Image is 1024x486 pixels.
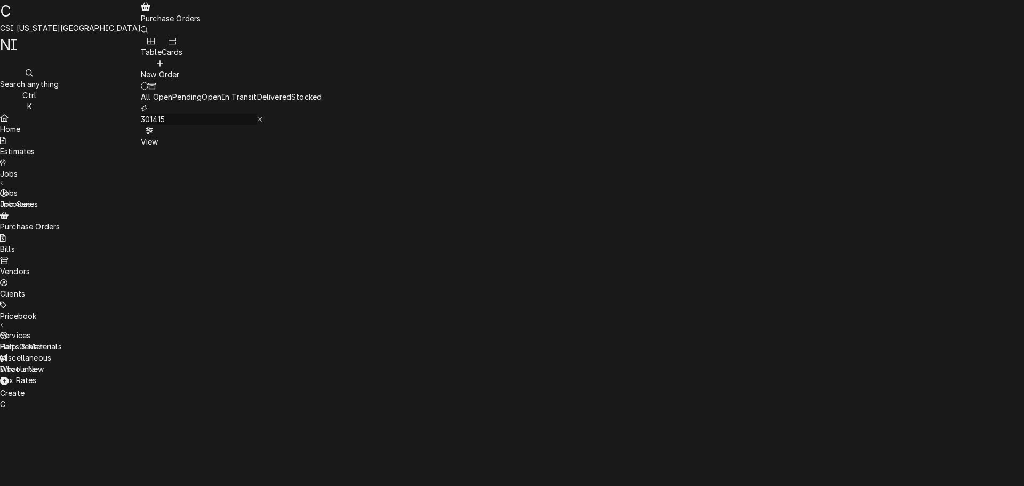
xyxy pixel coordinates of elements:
div: Cards [162,46,183,58]
div: Delivered [257,91,291,102]
span: K [27,102,32,111]
span: Purchase Orders [141,14,201,23]
div: In Transit [221,91,257,102]
span: New Order [141,70,179,79]
div: Pending [172,91,202,102]
div: Open [202,91,221,102]
span: View [141,137,158,146]
div: All Open [141,91,172,102]
span: Ctrl [22,91,36,100]
button: View [141,125,158,147]
button: New Order [141,58,179,80]
button: Open search [141,24,148,35]
div: Stocked [291,91,322,102]
button: Erase input [257,114,263,125]
div: Table [141,46,162,58]
input: Keyword search [141,114,257,125]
